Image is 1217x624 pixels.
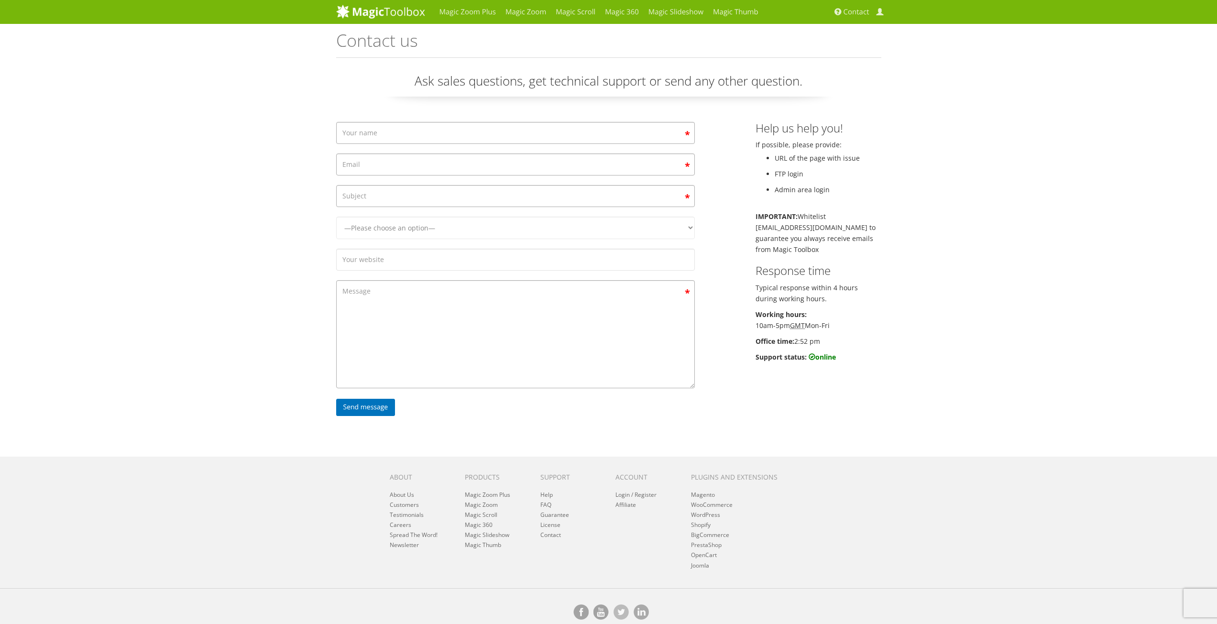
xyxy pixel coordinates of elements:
[691,501,733,509] a: WooCommerce
[615,491,657,499] a: Login / Register
[756,122,881,134] h3: Help us help you!
[465,501,498,509] a: Magic Zoom
[390,473,450,481] h6: About
[540,511,569,519] a: Guarantee
[756,310,807,319] b: Working hours:
[691,551,717,559] a: OpenCart
[615,473,676,481] h6: Account
[756,352,807,361] b: Support status:
[336,249,695,271] input: Your website
[691,511,720,519] a: WordPress
[390,531,438,539] a: Spread The Word!
[336,153,695,175] input: Email
[756,264,881,277] h3: Response time
[465,473,526,481] h6: Products
[775,153,881,164] li: URL of the page with issue
[634,604,649,620] a: Magic Toolbox on [DOMAIN_NAME]
[390,541,419,549] a: Newsletter
[691,561,709,569] a: Joomla
[691,541,722,549] a: PrestaShop
[336,72,881,97] p: Ask sales questions, get technical support or send any other question.
[540,473,601,481] h6: Support
[336,31,881,58] h1: Contact us
[390,511,424,519] a: Testimonials
[540,491,553,499] a: Help
[540,501,551,509] a: FAQ
[844,7,869,17] span: Contact
[465,521,493,529] a: Magic 360
[336,399,395,416] input: Send message
[748,122,888,367] div: If possible, please provide:
[390,521,411,529] a: Careers
[790,321,805,330] acronym: Greenwich Mean Time
[465,541,501,549] a: Magic Thumb
[756,336,881,347] p: 2:52 pm
[756,212,798,221] b: IMPORTANT:
[691,491,715,499] a: Magento
[593,604,609,620] a: Magic Toolbox on [DOMAIN_NAME]
[465,491,510,499] a: Magic Zoom Plus
[540,531,561,539] a: Contact
[756,282,881,304] p: Typical response within 4 hours during working hours.
[336,122,695,421] form: Contact form
[691,521,711,529] a: Shopify
[809,352,836,361] b: online
[756,309,881,331] p: 10am-5pm Mon-Fri
[775,168,881,179] li: FTP login
[336,185,695,207] input: Subject
[465,511,497,519] a: Magic Scroll
[775,184,881,195] li: Admin area login
[614,604,629,620] a: Magic Toolbox's Twitter account
[691,531,729,539] a: BigCommerce
[336,4,425,19] img: MagicToolbox.com - Image tools for your website
[540,521,560,529] a: License
[336,122,695,144] input: Your name
[465,531,509,539] a: Magic Slideshow
[756,337,794,346] b: Office time:
[615,501,636,509] a: Affiliate
[390,501,419,509] a: Customers
[573,604,589,620] a: Magic Toolbox on Facebook
[691,473,789,481] h6: Plugins and extensions
[756,211,881,255] p: Whitelist [EMAIL_ADDRESS][DOMAIN_NAME] to guarantee you always receive emails from Magic Toolbox
[390,491,414,499] a: About Us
